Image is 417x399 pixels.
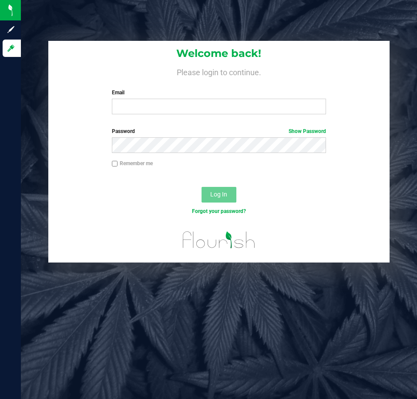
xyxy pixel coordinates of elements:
span: Password [112,128,135,134]
input: Remember me [112,161,118,167]
inline-svg: Log in [7,44,15,53]
button: Log In [202,187,236,203]
a: Forgot your password? [192,208,246,214]
span: Log In [210,191,227,198]
a: Show Password [289,128,326,134]
label: Remember me [112,160,153,167]
h1: Welcome back! [48,48,389,59]
h4: Please login to continue. [48,66,389,76]
label: Email [112,89,326,96]
inline-svg: Sign up [7,25,15,34]
img: flourish_logo.svg [176,224,262,256]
